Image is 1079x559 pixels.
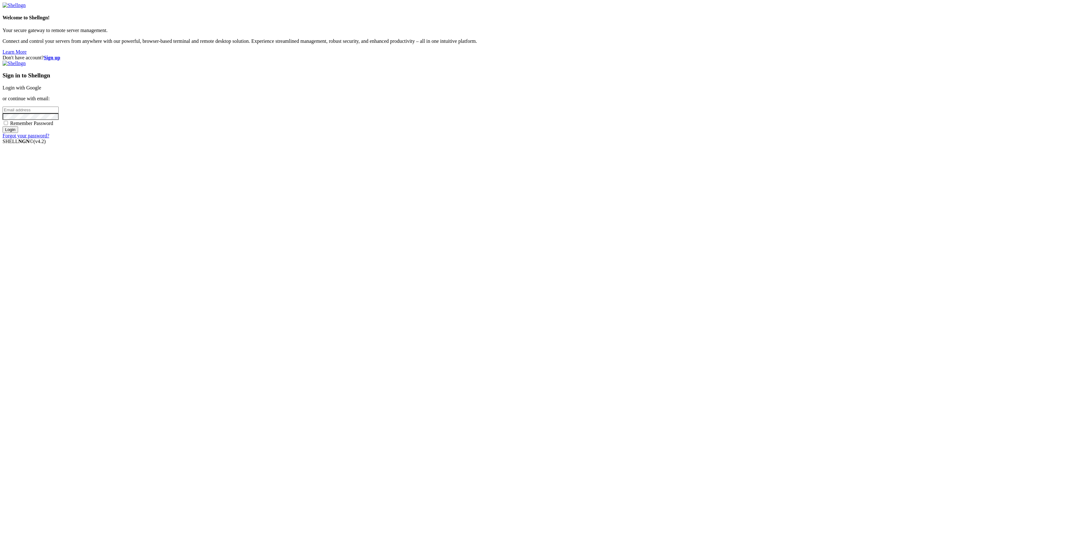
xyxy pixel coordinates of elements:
input: Login [3,126,18,133]
input: Email address [3,107,59,113]
a: Sign up [44,55,60,60]
input: Remember Password [4,121,8,125]
span: SHELL © [3,139,46,144]
img: Shellngn [3,3,26,8]
p: Connect and control your servers from anywhere with our powerful, browser-based terminal and remo... [3,38,1076,44]
p: Your secure gateway to remote server management. [3,28,1076,33]
a: Login with Google [3,85,41,90]
a: Learn More [3,49,27,55]
p: or continue with email: [3,96,1076,102]
h4: Welcome to Shellngn! [3,15,1076,21]
h3: Sign in to Shellngn [3,72,1076,79]
span: Remember Password [10,121,53,126]
img: Shellngn [3,61,26,66]
span: 4.2.0 [34,139,46,144]
div: Don't have account? [3,55,1076,61]
a: Forgot your password? [3,133,49,138]
b: NGN [18,139,30,144]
